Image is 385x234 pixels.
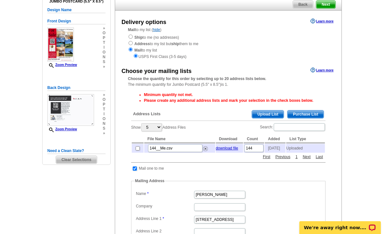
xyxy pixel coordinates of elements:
[103,131,106,136] span: »
[47,85,106,91] h5: Back Design
[47,28,74,61] img: small-thumb.jpg
[103,40,106,45] span: t
[122,18,166,27] div: Delivery options
[144,98,326,103] li: Please create any additional address lists and mark your selection in the check boxes below.
[103,102,106,107] span: p
[134,48,142,52] strong: Mail
[286,135,325,143] th: List Type
[287,110,324,118] span: Purchase List
[136,216,193,222] label: Address Line 1
[56,156,97,164] span: Clear Selections
[115,76,342,87] div: The minimum quantity for Jumbo Postcard (5.5" x 8.5")is 1.
[261,154,272,160] a: First
[128,28,135,32] strong: Mail
[134,178,165,184] legend: Mailing Address
[47,18,106,24] h5: Front Design
[293,1,313,8] span: Back
[136,191,193,197] label: Name
[216,146,238,150] a: download file
[103,117,106,121] span: o
[103,107,106,112] span: t
[244,135,264,143] th: Count
[171,42,179,46] strong: ship
[293,0,313,9] a: Back
[301,154,312,160] a: Next
[103,112,106,117] span: i
[203,146,208,151] img: delete.png
[103,26,106,31] span: »
[47,94,94,126] img: small-thumb.jpg
[131,123,186,132] label: Show Address Files
[103,93,106,97] span: »
[260,123,326,132] label: Search:
[128,53,329,60] div: USPS First Class (3-5 days)
[144,92,326,98] li: Minimum quantity not met.
[103,45,106,50] span: i
[252,110,284,118] span: Upload List
[103,64,106,69] span: »
[153,28,160,32] a: hide
[47,63,77,67] a: Zoom Preview
[128,77,266,81] strong: Choose the quantity for this order by selecting up to 20 address lists below.
[103,36,106,40] span: p
[103,55,106,60] span: n
[103,126,106,131] span: s
[136,203,193,209] label: Company
[265,135,286,143] th: Added
[128,34,329,60] div: to me (no addresses) to my list but them to me to my list
[274,123,325,131] input: Search:
[265,144,286,153] td: [DATE]
[136,228,193,234] label: Address Line 2
[286,144,325,153] td: Uploaded
[274,154,292,160] a: Previous
[122,67,192,76] div: Choose your mailing lists
[133,111,161,117] span: Address Lists
[103,50,106,55] span: o
[203,145,208,149] a: Remove this list
[141,123,162,131] select: ShowAddress Files
[310,19,334,24] a: Learn more
[47,127,77,131] a: Zoom Preview
[310,68,334,73] a: Learn more
[134,35,143,40] strong: Ship
[144,135,215,143] th: File Name
[103,97,106,102] span: o
[134,42,150,46] strong: Address
[316,1,335,8] span: Next
[103,60,106,64] span: s
[47,7,106,13] h5: Design Name
[314,154,325,160] a: Last
[295,214,385,234] iframe: LiveChat chat widget
[216,135,243,143] th: Download
[138,165,164,172] td: Mail one to me
[294,154,299,160] a: 1
[103,31,106,36] span: o
[115,27,342,60] div: to my list ( )
[47,148,106,154] h5: Need a Clean Slate?
[103,121,106,126] span: n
